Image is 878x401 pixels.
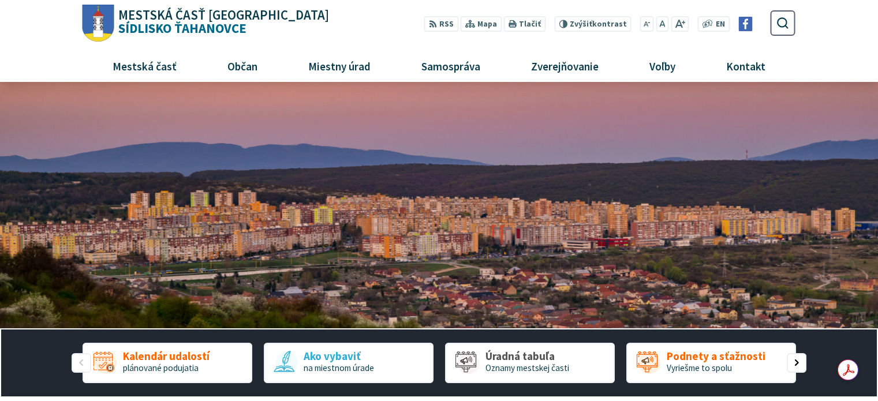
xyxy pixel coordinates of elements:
span: Úradná tabuľa [485,350,569,362]
span: Miestny úrad [304,50,375,81]
span: Kalendár udalostí [123,350,210,362]
button: Zmenšiť veľkosť písma [640,16,654,32]
span: Občan [223,50,261,81]
div: Nasledujúci slajd [787,353,806,373]
img: Prejsť na domovskú stránku [83,5,114,42]
a: RSS [424,16,458,32]
button: Zväčšiť veľkosť písma [671,16,689,32]
a: Úradná tabuľa Oznamy mestskej časti [445,343,615,383]
a: Zverejňovanie [510,50,620,81]
div: 4 / 5 [626,343,796,383]
span: Tlačiť [519,20,541,29]
span: na miestnom úrade [304,362,374,373]
a: Podnety a sťažnosti Vyriešme to spolu [626,343,796,383]
button: Zvýšiťkontrast [554,16,631,32]
span: EN [716,18,725,31]
a: Občan [206,50,278,81]
span: Ako vybaviť [304,350,374,362]
span: kontrast [570,20,627,29]
span: Oznamy mestskej časti [485,362,569,373]
span: Mapa [477,18,497,31]
h1: Sídlisko Ťahanovce [114,9,330,35]
div: 3 / 5 [445,343,615,383]
span: RSS [439,18,454,31]
a: Mestská časť [91,50,197,81]
button: Nastaviť pôvodnú veľkosť písma [656,16,668,32]
a: Kalendár udalostí plánované podujatia [83,343,252,383]
span: Vyriešme to spolu [667,362,732,373]
a: Voľby [629,50,697,81]
span: Samospráva [417,50,484,81]
a: Mapa [461,16,502,32]
span: Zverejňovanie [526,50,603,81]
span: Mestská časť [108,50,181,81]
span: plánované podujatia [123,362,199,373]
span: Mestská časť [GEOGRAPHIC_DATA] [118,9,329,22]
div: 1 / 5 [83,343,252,383]
img: Prejsť na Facebook stránku [738,17,753,31]
a: EN [713,18,728,31]
a: Kontakt [705,50,787,81]
button: Tlačiť [504,16,546,32]
a: Ako vybaviť na miestnom úrade [264,343,434,383]
span: Voľby [645,50,680,81]
span: Podnety a sťažnosti [667,350,765,362]
div: Predošlý slajd [72,353,91,373]
a: Samospráva [401,50,502,81]
span: Zvýšiť [570,19,592,29]
a: Miestny úrad [287,50,391,81]
span: Kontakt [722,50,770,81]
div: 2 / 5 [264,343,434,383]
a: Logo Sídlisko Ťahanovce, prejsť na domovskú stránku. [83,5,329,42]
